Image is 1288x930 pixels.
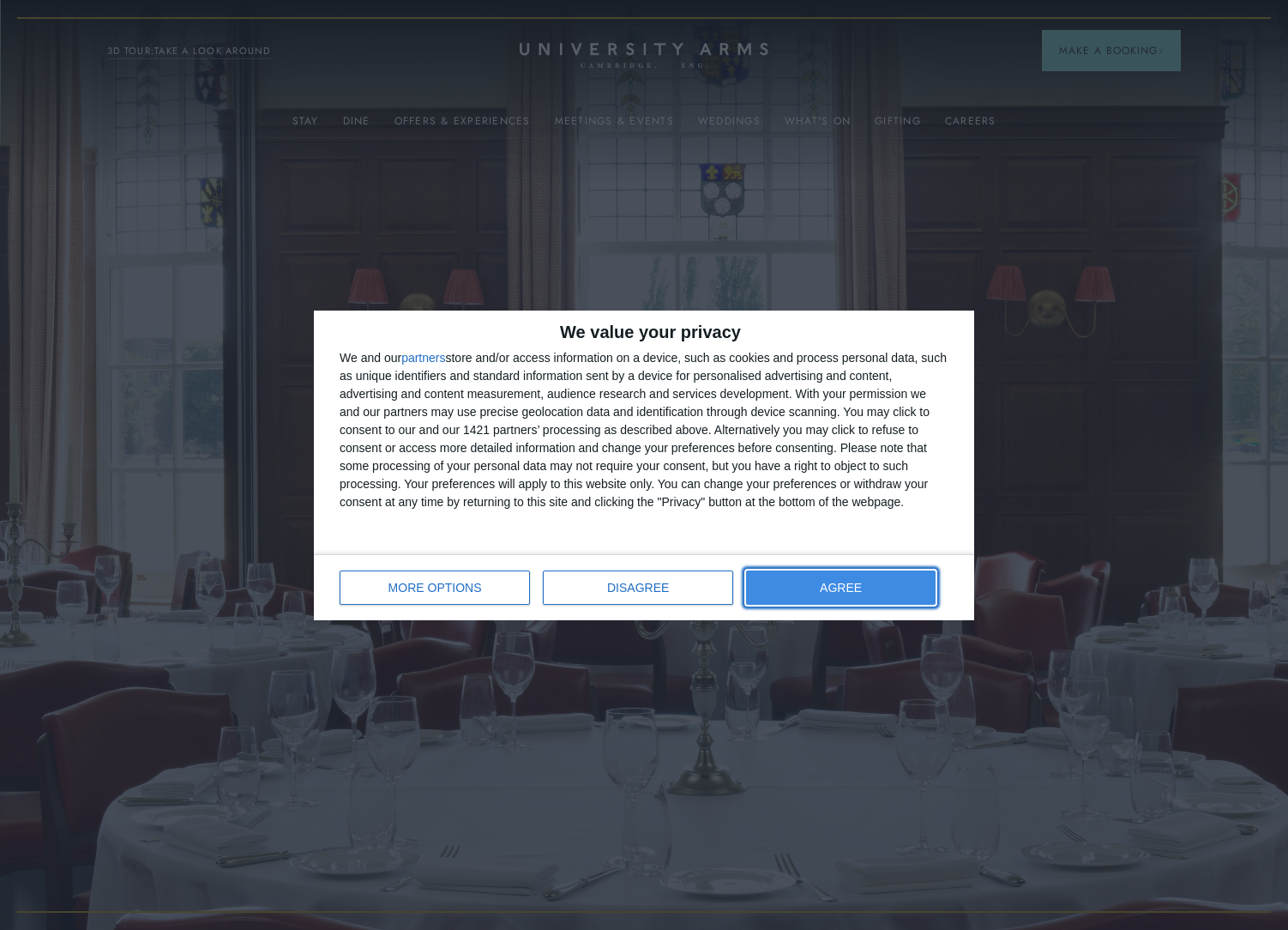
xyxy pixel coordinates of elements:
[401,352,445,364] button: partners
[388,582,482,594] span: MORE OPTIONS
[340,349,948,511] div: We and our store and/or access information on a device, such as cookies and process personal data...
[314,311,974,620] div: qc-cmp2-ui
[340,571,530,605] button: MORE OPTIONS
[607,582,669,594] span: DISAGREE
[746,571,936,605] button: AGREE
[340,323,948,341] h2: We value your privacy
[543,571,733,605] button: DISAGREE
[820,582,862,594] span: AGREE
